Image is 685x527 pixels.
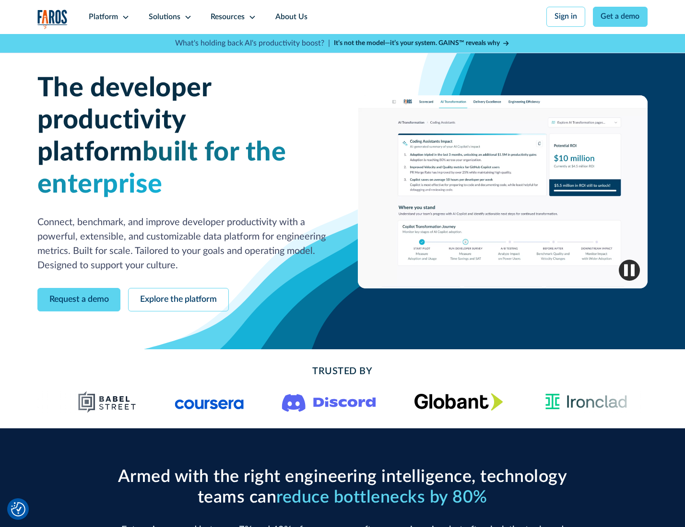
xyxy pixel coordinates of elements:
a: Get a demo [593,7,648,27]
a: Explore the platform [128,288,229,311]
a: home [37,10,68,29]
img: Revisit consent button [11,502,25,516]
img: Logo of the analytics and reporting company Faros. [37,10,68,29]
strong: It’s not the model—it’s your system. GAINS™ reveals why [334,40,500,46]
img: Ironclad Logo [541,390,631,413]
h2: Trusted By [114,365,571,379]
p: What's holding back AI's productivity boost? | [175,38,330,49]
span: built for the enterprise [37,139,286,198]
img: Babel Street logo png [78,390,136,413]
h1: The developer productivity platform [37,72,328,200]
span: reduce bottlenecks by 80% [276,489,487,506]
a: Request a demo [37,288,121,311]
button: Cookie Settings [11,502,25,516]
a: It’s not the model—it’s your system. GAINS™ reveals why [334,38,510,48]
a: Sign in [546,7,585,27]
img: Pause video [619,260,640,281]
h2: Armed with the right engineering intelligence, technology teams can [114,467,571,508]
img: Globant's logo [414,393,503,411]
img: Logo of the online learning platform Coursera. [175,394,244,410]
div: Solutions [149,11,180,23]
p: Connect, benchmark, and improve developer productivity with a powerful, extensible, and customiza... [37,216,328,273]
img: Logo of the communication platform Discord. [282,392,376,412]
div: Platform [89,11,118,23]
div: Resources [211,11,245,23]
